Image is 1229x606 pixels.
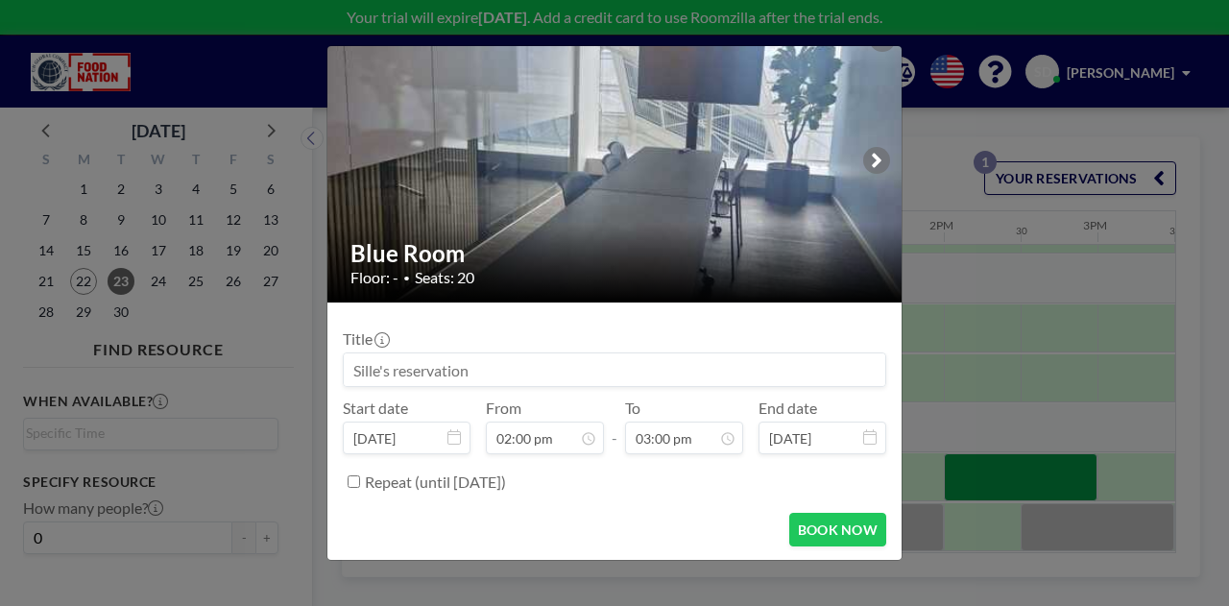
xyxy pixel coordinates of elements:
[350,268,398,287] span: Floor: -
[625,399,640,418] label: To
[486,399,521,418] label: From
[403,271,410,285] span: •
[343,399,408,418] label: Start date
[343,329,388,349] label: Title
[612,405,617,448] span: -
[344,353,885,386] input: Sille's reservation
[789,513,886,546] button: BOOK NOW
[415,268,474,287] span: Seats: 20
[759,399,817,418] label: End date
[350,239,880,268] h2: Blue Room
[365,473,506,492] label: Repeat (until [DATE])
